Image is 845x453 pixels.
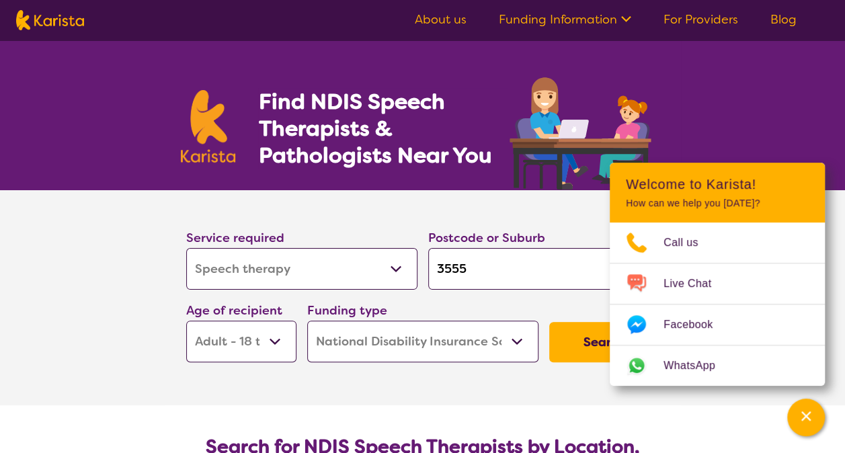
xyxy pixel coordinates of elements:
a: Funding Information [499,11,631,28]
span: Live Chat [663,274,727,294]
a: Web link opens in a new tab. [610,345,825,386]
span: Call us [663,233,715,253]
img: Karista logo [16,10,84,30]
label: Service required [186,230,284,246]
div: Channel Menu [610,163,825,386]
a: Blog [770,11,797,28]
h1: Find NDIS Speech Therapists & Pathologists Near You [258,88,507,169]
h2: Welcome to Karista! [626,176,809,192]
label: Age of recipient [186,302,282,319]
ul: Choose channel [610,222,825,386]
span: Facebook [663,315,729,335]
button: Search [549,322,659,362]
button: Channel Menu [787,399,825,436]
a: About us [415,11,467,28]
input: Type [428,248,659,290]
span: WhatsApp [663,356,731,376]
a: For Providers [663,11,738,28]
label: Funding type [307,302,387,319]
img: Karista logo [181,90,236,163]
p: How can we help you [DATE]? [626,198,809,209]
label: Postcode or Suburb [428,230,545,246]
img: speech-therapy [499,73,665,190]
